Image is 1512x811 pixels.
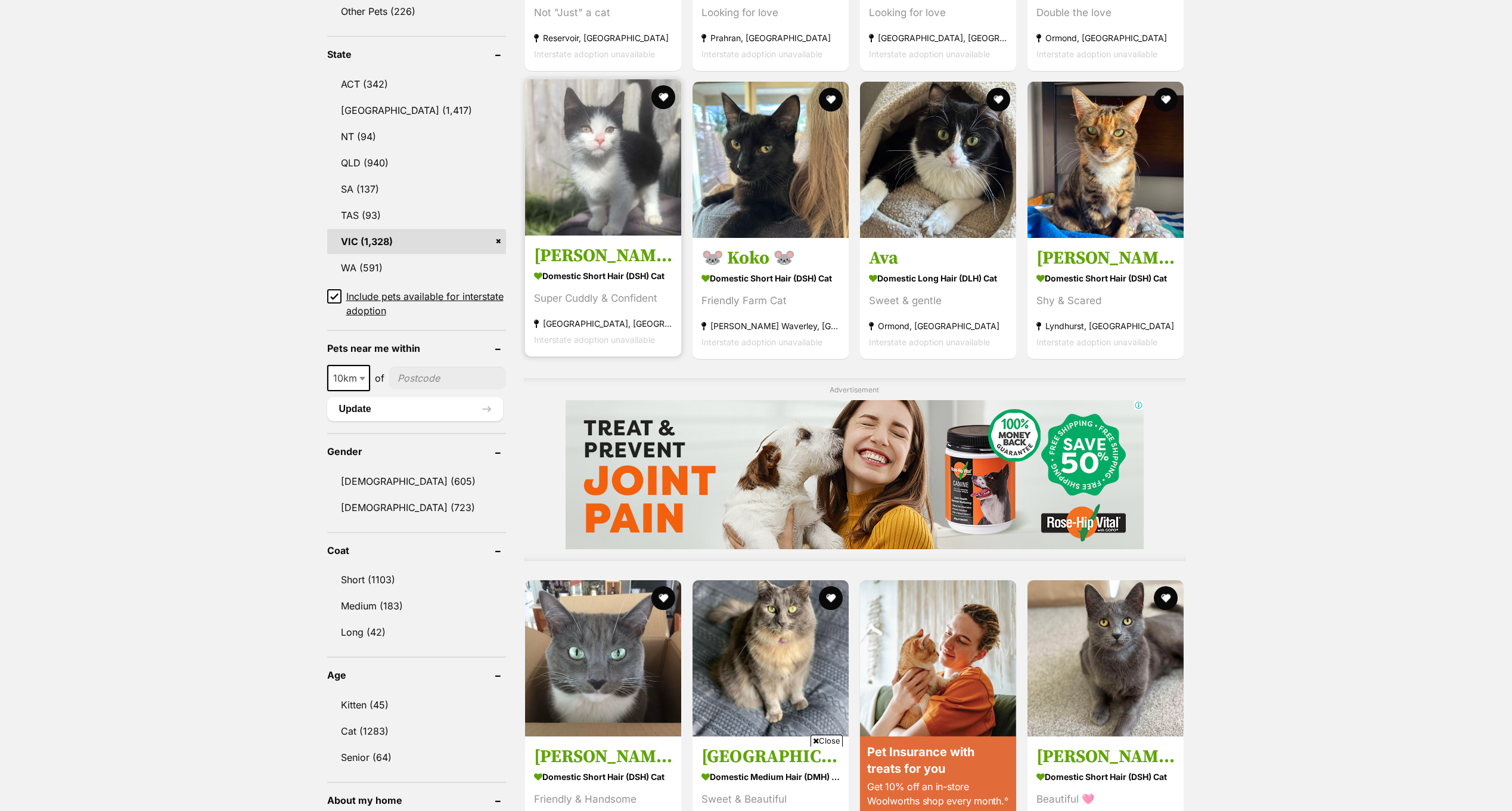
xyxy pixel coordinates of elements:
[525,79,681,236] img: Emilia - Domestic Short Hair (DSH) Cat
[327,343,506,354] header: Pets near me within
[327,150,506,175] a: QLD (940)
[524,378,1185,561] div: Advertisement
[1036,29,1175,45] strong: Ormond, [GEOGRAPHIC_DATA]
[327,692,506,717] a: Kitten (45)
[534,315,672,332] strong: [GEOGRAPHIC_DATA], [GEOGRAPHIC_DATA]
[986,88,1010,112] button: favourite
[1036,337,1157,347] span: Interstate adoption unavailable
[1036,791,1175,807] div: Beautiful 🩷
[1036,247,1175,270] h3: [PERSON_NAME]
[1,1,11,11] img: consumer-privacy-logo.png
[1036,318,1175,334] strong: Lyndhurst, [GEOGRAPHIC_DATA]
[1036,767,1175,785] strong: Domestic Short Hair (DSH) Cat
[701,293,840,309] div: Friendly Farm Cat
[701,337,822,347] span: Interstate adoption unavailable
[327,397,503,421] button: Update
[1154,88,1178,112] button: favourite
[327,49,506,60] header: State
[869,270,1007,287] strong: Domestic Long Hair (DLH) Cat
[534,791,672,807] div: Friendly & Handsome
[869,337,990,347] span: Interstate adoption unavailable
[693,580,849,736] img: Paris - Domestic Medium Hair (DMH) Cat
[701,318,840,334] strong: [PERSON_NAME] Waverley, [GEOGRAPHIC_DATA]
[389,367,506,389] input: postcode
[693,238,849,359] a: 🐭 Koko 🐭 Domestic Short Hair (DSH) Cat Friendly Farm Cat [PERSON_NAME] Waverley, [GEOGRAPHIC_DATA...
[534,290,672,307] div: Super Cuddly & Confident
[1027,238,1184,359] a: [PERSON_NAME] Domestic Short Hair (DSH) Cat Shy & Scared Lyndhurst, [GEOGRAPHIC_DATA] Interstate ...
[701,4,840,20] div: Looking for love
[327,670,506,680] header: Age
[1036,293,1175,309] div: Shy & Scared
[1036,270,1175,287] strong: Domestic Short Hair (DSH) Cat
[869,4,1007,20] div: Looking for love
[327,495,506,520] a: [DEMOGRAPHIC_DATA] (723)
[534,48,655,58] span: Interstate adoption unavailable
[1036,745,1175,767] h3: [PERSON_NAME] 🩷
[1027,82,1184,238] img: Maxine - Domestic Short Hair (DSH) Cat
[1036,4,1175,20] div: Double the love
[701,270,840,287] strong: Domestic Short Hair (DSH) Cat
[534,29,672,45] strong: Reservoir, [GEOGRAPHIC_DATA]
[327,446,506,457] header: Gender
[327,289,506,318] a: Include pets available for interstate adoption
[869,318,1007,334] strong: Ormond, [GEOGRAPHIC_DATA]
[327,545,506,556] header: Coat
[327,365,370,391] span: 10km
[701,48,822,58] span: Interstate adoption unavailable
[534,745,672,767] h3: [PERSON_NAME]
[328,370,369,386] span: 10km
[375,371,384,385] span: of
[534,335,655,345] span: Interstate adoption unavailable
[1154,586,1178,610] button: favourite
[327,72,506,97] a: ACT (342)
[327,620,506,645] a: Long (42)
[1027,580,1184,736] img: Sarabi 🩷 - Domestic Short Hair (DSH) Cat
[534,244,672,267] h3: [PERSON_NAME]
[869,48,990,58] span: Interstate adoption unavailable
[525,236,681,357] a: [PERSON_NAME] Domestic Short Hair (DSH) Cat Super Cuddly & Confident [GEOGRAPHIC_DATA], [GEOGRAPH...
[860,82,1016,238] img: Ava - Domestic Long Hair (DLH) Cat
[651,586,675,610] button: favourite
[327,795,506,806] header: About my home
[701,29,840,45] strong: Prahran, [GEOGRAPHIC_DATA]
[534,4,672,20] div: Not "Just" a cat
[346,289,506,318] span: Include pets available for interstate adoption
[534,767,672,785] strong: Domestic Short Hair (DSH) Cat
[327,567,506,592] a: Short (1103)
[701,247,840,270] h3: 🐭 Koko 🐭
[525,580,681,736] img: Milo - Domestic Short Hair (DSH) Cat
[327,745,506,770] a: Senior (64)
[860,238,1016,359] a: Ava Domestic Long Hair (DLH) Cat Sweet & gentle Ormond, [GEOGRAPHIC_DATA] Interstate adoption una...
[327,98,506,123] a: [GEOGRAPHIC_DATA] (1,417)
[327,719,506,744] a: Cat (1283)
[327,593,506,618] a: Medium (183)
[651,85,675,109] button: favourite
[819,88,843,112] button: favourite
[327,177,506,202] a: SA (137)
[1036,48,1157,58] span: Interstate adoption unavailable
[566,400,1144,549] iframe: Advertisement
[869,293,1007,309] div: Sweet & gentle
[819,586,843,610] button: favourite
[869,247,1007,270] h3: Ava
[534,267,672,284] strong: Domestic Short Hair (DSH) Cat
[869,29,1007,45] strong: [GEOGRAPHIC_DATA], [GEOGRAPHIC_DATA]
[327,255,506,280] a: WA (591)
[327,229,506,254] a: VIC (1,328)
[327,203,506,228] a: TAS (93)
[327,124,506,149] a: NT (94)
[693,82,849,238] img: 🐭 Koko 🐭 - Domestic Short Hair (DSH) Cat
[327,469,506,494] a: [DEMOGRAPHIC_DATA] (605)
[539,751,973,805] iframe: Advertisement
[811,735,843,747] span: Close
